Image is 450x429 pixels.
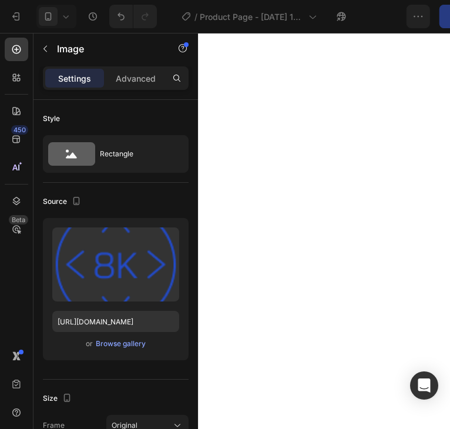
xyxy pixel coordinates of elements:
div: Source [43,194,83,210]
span: or [86,337,93,351]
p: Image [57,42,157,56]
div: Publish [405,11,435,23]
div: Open Intercom Messenger [410,371,438,400]
iframe: Design area [198,33,450,429]
img: preview-image [52,227,179,301]
div: Undo/Redo [109,5,157,28]
div: Size [43,391,74,407]
span: Product Page - [DATE] 15:39:23 [200,11,304,23]
div: Browse gallery [96,338,146,349]
input: https://example.com/image.jpg [52,311,179,332]
button: Publish [395,5,445,28]
div: 450 [11,125,28,135]
button: Browse gallery [95,338,146,350]
p: Advanced [116,72,156,85]
p: Settings [58,72,91,85]
span: / [194,11,197,23]
div: Style [43,113,60,124]
div: Beta [9,215,28,224]
div: Rectangle [100,140,172,167]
